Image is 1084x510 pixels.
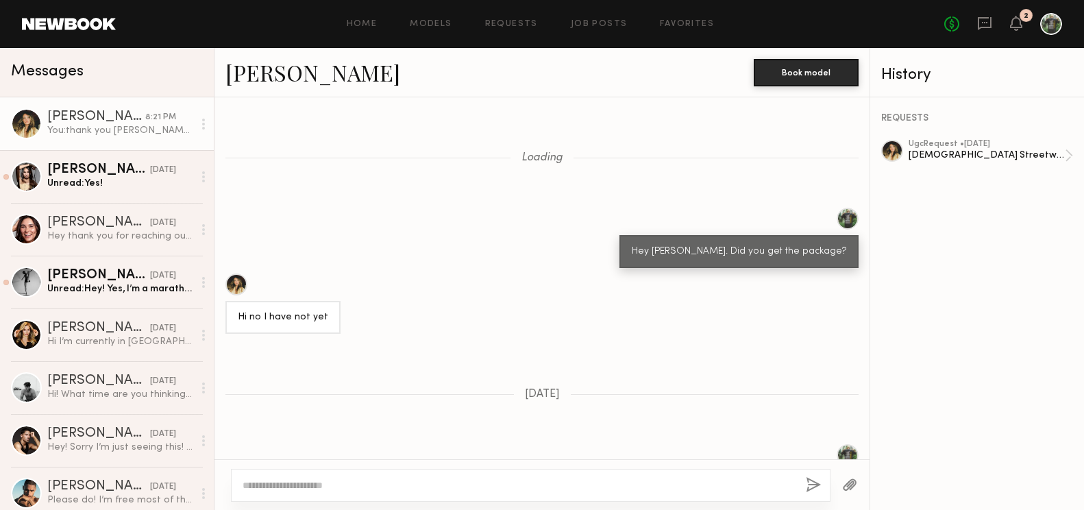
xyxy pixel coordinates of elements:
[909,149,1065,162] div: [DEMOGRAPHIC_DATA] Streetwear Models for UGC Content
[47,321,150,335] div: [PERSON_NAME]
[145,111,176,124] div: 8:21 PM
[150,269,176,282] div: [DATE]
[909,140,1073,171] a: ugcRequest •[DATE][DEMOGRAPHIC_DATA] Streetwear Models for UGC Content
[47,480,150,494] div: [PERSON_NAME]
[632,244,846,260] div: Hey [PERSON_NAME]. Did you get the package?
[47,374,150,388] div: [PERSON_NAME]
[47,230,193,243] div: Hey thank you for reaching out!! Would love to shoot with you for your next upcoming shoot!!
[571,20,628,29] a: Job Posts
[347,20,378,29] a: Home
[150,322,176,335] div: [DATE]
[150,217,176,230] div: [DATE]
[521,152,563,164] span: Loading
[754,66,859,77] a: Book model
[881,114,1073,123] div: REQUESTS
[47,494,193,507] div: Please do! I’m free most of the week next week
[47,335,193,348] div: Hi I’m currently in [GEOGRAPHIC_DATA] until the 25th
[150,164,176,177] div: [DATE]
[47,216,150,230] div: [PERSON_NAME]
[525,389,560,400] span: [DATE]
[150,375,176,388] div: [DATE]
[11,64,84,80] span: Messages
[1024,12,1028,20] div: 2
[150,481,176,494] div: [DATE]
[754,59,859,86] button: Book model
[47,163,150,177] div: [PERSON_NAME]
[660,20,714,29] a: Favorites
[47,427,150,441] div: [PERSON_NAME]
[909,140,1065,149] div: ugc Request • [DATE]
[47,177,193,190] div: Unread: Yes!
[238,310,328,326] div: Hi no I have not yet
[150,428,176,441] div: [DATE]
[410,20,452,29] a: Models
[881,67,1073,83] div: History
[225,58,400,87] a: [PERSON_NAME]
[47,269,150,282] div: [PERSON_NAME]
[47,110,145,124] div: [PERSON_NAME]
[485,20,538,29] a: Requests
[47,124,193,137] div: You: thank you [PERSON_NAME]! you're the best!
[47,282,193,295] div: Unread: Hey! Yes, I’m a marathoner. I can skate on camera and have it look professional but I don...
[47,441,193,454] div: Hey! Sorry I’m just seeing this! Let me know if you’re still interested, and any details you have...
[47,388,193,401] div: Hi! What time are you thinking? And how much would the shoot be?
